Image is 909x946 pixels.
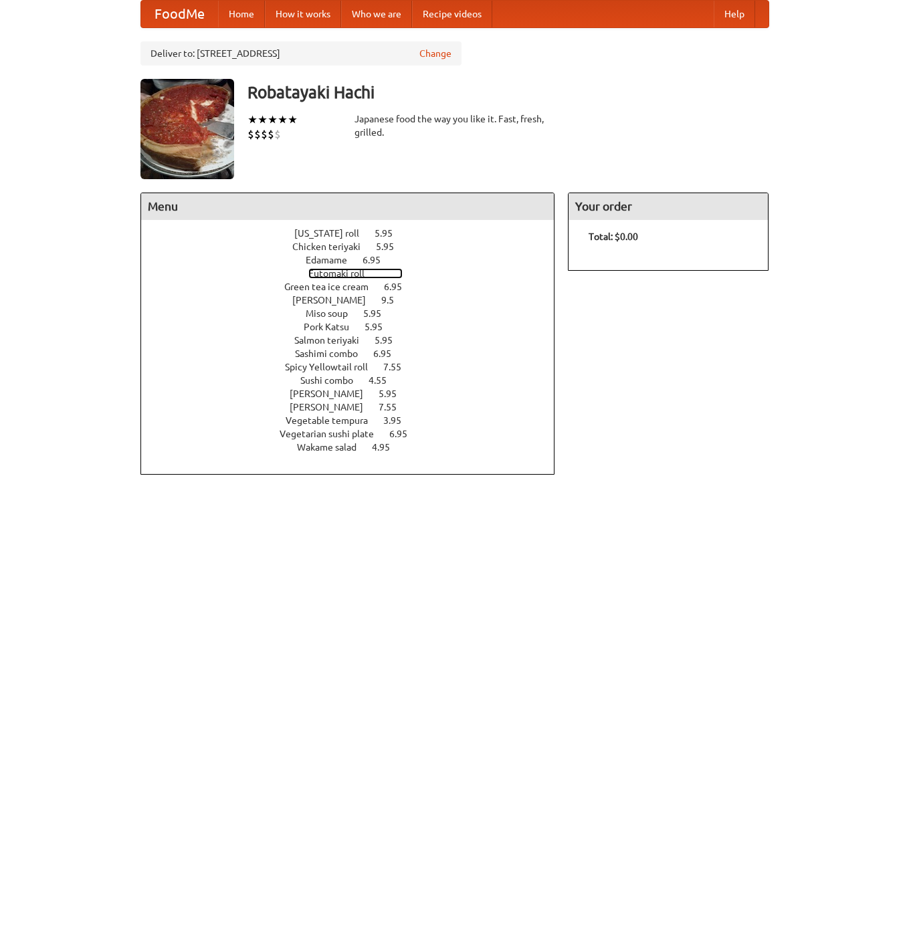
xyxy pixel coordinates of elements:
span: 5.95 [375,335,406,346]
span: 5.95 [363,308,395,319]
div: Japanese food the way you like it. Fast, fresh, grilled. [355,112,555,139]
a: [PERSON_NAME] 7.55 [290,402,421,412]
span: Wakame salad [297,442,370,453]
div: Deliver to: [STREET_ADDRESS] [140,41,462,66]
a: [PERSON_NAME] 5.95 [290,388,421,399]
a: Salmon teriyaki 5.95 [294,335,417,346]
b: Total: $0.00 [589,231,638,242]
h4: Your order [569,193,768,220]
span: Vegetarian sushi plate [280,429,387,439]
li: ★ [258,112,268,127]
span: 5.95 [365,322,396,332]
a: [US_STATE] roll 5.95 [294,228,417,239]
span: 5.95 [375,228,406,239]
span: Sashimi combo [295,348,371,359]
a: [PERSON_NAME] 9.5 [292,295,419,306]
span: 6.95 [389,429,421,439]
span: Salmon teriyaki [294,335,373,346]
span: 9.5 [381,295,407,306]
span: [PERSON_NAME] [290,388,377,399]
span: 4.55 [369,375,400,386]
h4: Menu [141,193,554,220]
span: 3.95 [383,415,415,426]
span: Chicken teriyaki [292,241,374,252]
span: 5.95 [376,241,407,252]
span: Miso soup [306,308,361,319]
a: Miso soup 5.95 [306,308,406,319]
a: Help [714,1,755,27]
h3: Robatayaki Hachi [247,79,769,106]
span: Edamame [306,255,361,265]
a: Spicy Yellowtail roll 7.55 [285,362,426,372]
span: 6.95 [373,348,405,359]
span: Green tea ice cream [284,281,382,292]
a: Vegetable tempura 3.95 [286,415,426,426]
span: Sushi combo [300,375,367,386]
a: FoodMe [141,1,218,27]
a: Chicken teriyaki 5.95 [292,241,419,252]
a: Home [218,1,265,27]
li: ★ [247,112,258,127]
span: [US_STATE] roll [294,228,373,239]
span: Futomaki roll [308,268,378,279]
li: $ [274,127,281,142]
li: $ [261,127,268,142]
a: Futomaki roll [308,268,403,279]
a: Vegetarian sushi plate 6.95 [280,429,432,439]
img: angular.jpg [140,79,234,179]
span: 4.95 [372,442,403,453]
a: Sashimi combo 6.95 [295,348,416,359]
span: [PERSON_NAME] [292,295,379,306]
span: [PERSON_NAME] [290,402,377,412]
li: $ [254,127,261,142]
span: Pork Katsu [304,322,363,332]
span: Vegetable tempura [286,415,381,426]
a: Sushi combo 4.55 [300,375,411,386]
a: Green tea ice cream 6.95 [284,281,427,292]
span: 7.55 [379,402,410,412]
span: 6.95 [363,255,394,265]
span: 7.55 [383,362,415,372]
a: Edamame 6.95 [306,255,405,265]
a: Change [419,47,451,60]
li: ★ [278,112,288,127]
a: Recipe videos [412,1,492,27]
li: ★ [288,112,298,127]
li: $ [268,127,274,142]
li: $ [247,127,254,142]
span: Spicy Yellowtail roll [285,362,381,372]
a: Wakame salad 4.95 [297,442,415,453]
li: ★ [268,112,278,127]
span: 5.95 [379,388,410,399]
a: How it works [265,1,341,27]
a: Pork Katsu 5.95 [304,322,407,332]
a: Who we are [341,1,412,27]
span: 6.95 [384,281,415,292]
